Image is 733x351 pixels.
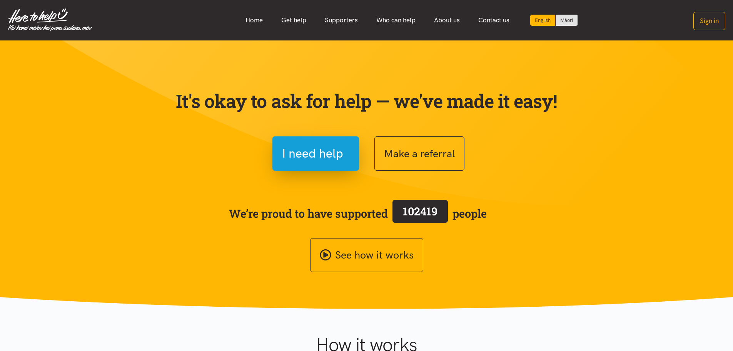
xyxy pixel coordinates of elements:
a: Contact us [469,12,519,29]
a: Home [236,12,272,29]
button: I need help [272,136,359,171]
span: We’re proud to have supported people [229,198,487,228]
div: Current language [530,15,556,26]
div: Language toggle [530,15,578,26]
img: Home [8,8,92,32]
a: About us [425,12,469,29]
a: Get help [272,12,316,29]
button: Make a referral [374,136,464,171]
a: Supporters [316,12,367,29]
a: Who can help [367,12,425,29]
a: 102419 [388,198,452,228]
a: Switch to Te Reo Māori [556,15,578,26]
span: I need help [282,144,343,163]
a: See how it works [310,238,423,272]
p: It's okay to ask for help — we've made it easy! [174,90,559,112]
span: 102419 [403,204,437,218]
button: Sign in [693,12,725,30]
